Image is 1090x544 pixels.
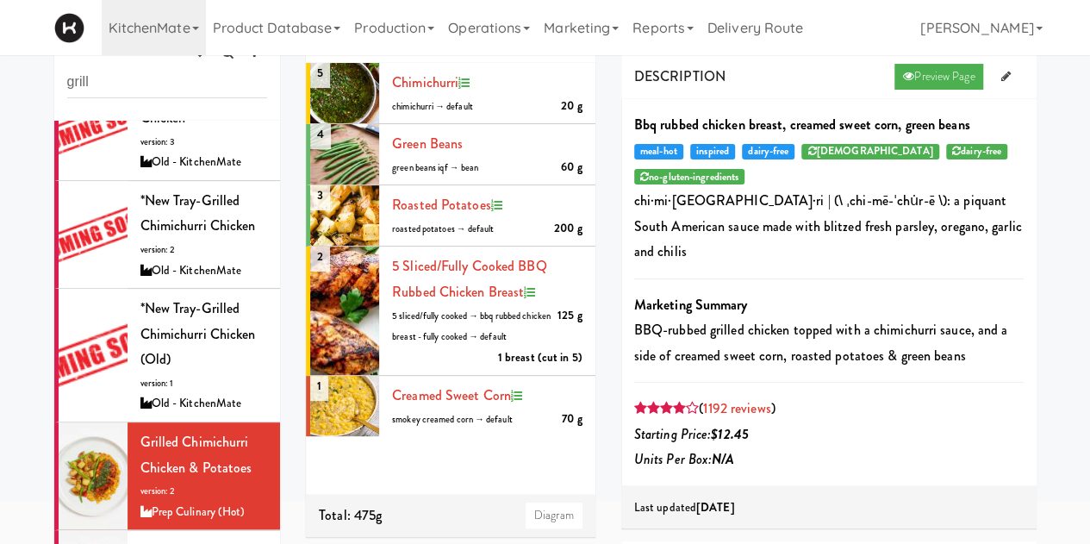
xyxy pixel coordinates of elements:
[392,413,513,426] span: smokey creamed corn → default
[140,393,268,415] div: Old - KitchenMate
[306,376,595,436] li: 1creamed sweet corn70 gsmokey creamed corn → default
[140,502,268,523] div: Prep Culinary (Hot)
[634,66,726,86] span: DESCRIPTION
[801,144,938,159] span: halal-chicken
[140,298,256,369] span: *new tray-grilled chimichurri chicken (old)
[526,503,582,528] a: Diagram
[140,377,174,390] span: version: 1
[634,115,970,134] b: Bbq rubbed chicken breast, creamed sweet corn, green beans
[140,243,176,256] span: version: 2
[310,371,328,401] span: 1
[562,409,582,430] div: 70 g
[392,195,491,215] a: roasted potatoes
[712,449,734,469] b: N/A
[54,181,281,289] li: *new tray-grilled chimichurri chickenversion: 2Old - KitchenMate
[634,295,748,315] b: Marketing Summary
[310,241,330,272] span: 2
[67,66,268,98] input: Search dishes
[703,398,770,418] a: 1192 reviews
[711,424,749,444] b: $12.45
[634,424,749,444] i: Starting Price:
[140,260,268,282] div: Old - KitchenMate
[491,200,502,211] i: Recipe
[524,287,535,298] i: Recipe
[140,485,176,497] span: version: 2
[634,144,683,159] span: meal-hot
[557,305,582,327] div: 125 g
[634,169,745,184] span: halal-chicken
[306,247,595,376] li: 25 sliced/fully cooked BBQ Rubbed Chicken Breast125 g5 sliced/fully cooked → bbq rubbed chicken b...
[392,222,494,235] span: roasted potatoes → default
[54,13,84,43] img: Micromart
[140,135,176,148] span: version: 3
[306,63,595,124] li: 5Chimichurri20 gchimichurri → default
[458,78,470,89] i: Recipe
[392,134,463,153] a: green beans
[634,499,735,516] span: Last updated
[54,73,281,181] li: **Grilled chimichurri chickenversion: 3Old - KitchenMate
[634,188,1024,265] p: chi·mi·[GEOGRAPHIC_DATA]·ri | (\ ˌchi-mē-ˈchu̇r-ē \): a piquant South American sauce made with bl...
[894,64,983,90] a: Preview Page
[392,100,473,113] span: chimichurri → default
[310,119,331,149] span: 4
[634,317,1024,368] p: BBQ-rubbed grilled chicken topped with a chimichurri sauce, and a side of creamed sweet corn, roa...
[946,144,1007,159] span: halal-chicken
[696,499,735,516] b: [DATE]
[634,396,1024,422] div: ( )
[561,157,582,178] div: 60 g
[306,185,595,247] li: 3roasted potatoes200 groasted potatoes → default
[310,58,330,88] span: 5
[498,347,582,369] div: 1 breast (cut in 5)
[392,72,458,92] a: Chimichurri
[310,180,330,210] span: 3
[306,124,595,185] li: 4green beans60 ggreen beans iqf → bean
[140,152,268,173] div: Old - KitchenMate
[392,310,551,344] span: 5 sliced/fully cooked → bbq rubbed chicken breast - fully cooked → default
[140,191,256,236] span: *new tray-grilled chimichurri chicken
[690,144,735,159] span: inspired
[54,422,281,530] li: Grilled Chimichurri Chicken & Potatoesversion: 2Prep Culinary (Hot)
[634,449,735,469] i: Units Per Box:
[392,256,547,302] a: 5 sliced/fully cooked BBQ Rubbed Chicken Breast
[554,218,582,240] div: 200 g
[319,505,382,525] span: Total: 475g
[742,144,794,159] span: dairy-free
[140,432,252,478] span: Grilled Chimichurri Chicken & Potatoes
[561,96,582,117] div: 20 g
[392,385,511,405] a: creamed sweet corn
[392,161,478,174] span: green beans iqf → bean
[511,391,522,402] i: Recipe
[54,289,281,422] li: *new tray-grilled chimichurri chicken (old)version: 1Old - KitchenMate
